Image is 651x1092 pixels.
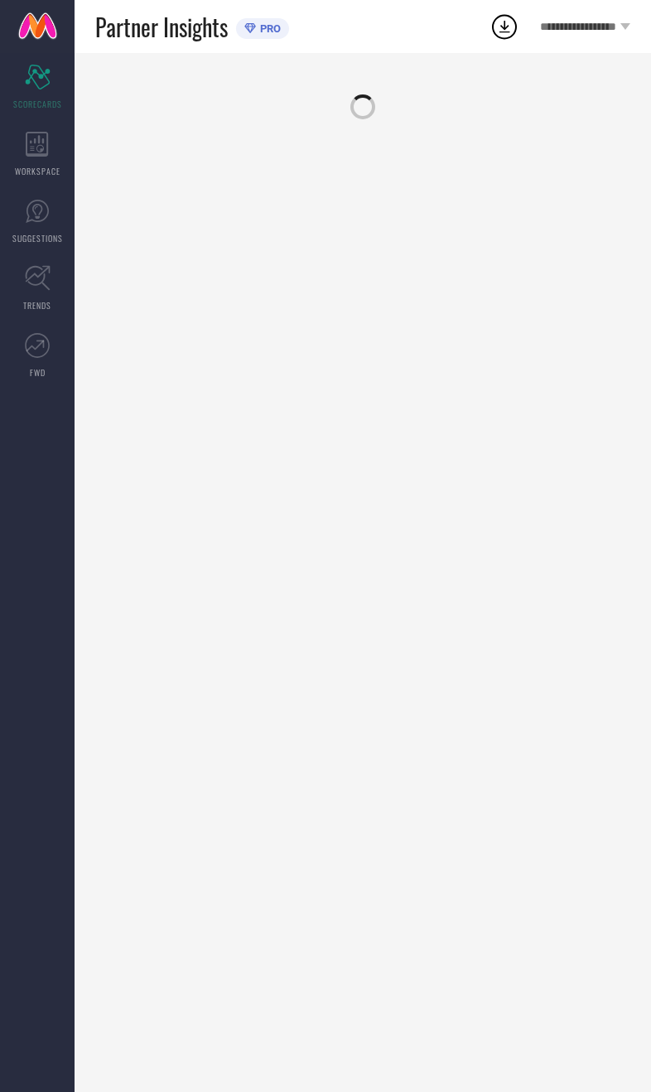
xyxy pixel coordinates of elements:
[13,98,62,110] span: SCORECARDS
[12,232,63,244] span: SUGGESTIONS
[256,22,281,35] span: PRO
[489,12,519,41] div: Open download list
[23,299,51,312] span: TRENDS
[15,165,60,177] span: WORKSPACE
[95,10,228,44] span: Partner Insights
[30,366,46,379] span: FWD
